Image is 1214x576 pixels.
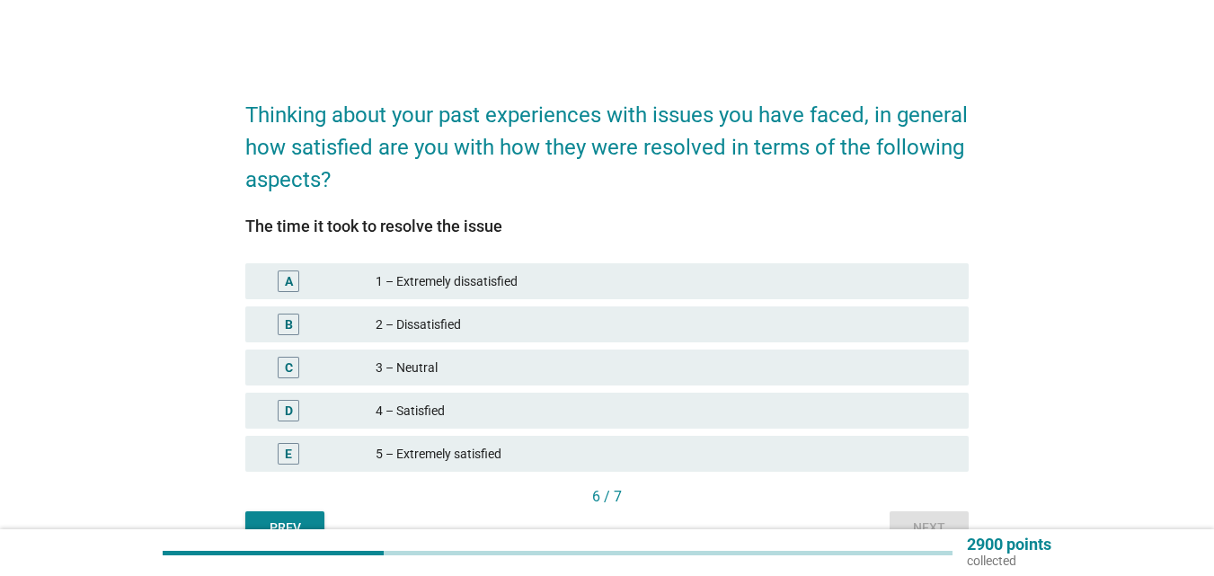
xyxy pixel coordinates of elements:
div: Prev [260,518,310,537]
div: 2 – Dissatisfied [376,314,954,335]
div: 1 – Extremely dissatisfied [376,270,954,292]
div: 3 – Neutral [376,357,954,378]
div: 4 – Satisfied [376,400,954,421]
div: The time it took to resolve the issue [245,214,969,238]
h2: Thinking about your past experiences with issues you have faced, in general how satisfied are you... [245,81,969,196]
div: A [285,272,293,291]
div: C [285,359,293,377]
div: D [285,402,293,421]
p: 2900 points [967,536,1051,553]
div: 5 – Extremely satisfied [376,443,954,465]
div: E [285,445,292,464]
div: B [285,315,293,334]
p: collected [967,553,1051,569]
button: Prev [245,511,324,544]
div: 6 / 7 [245,486,969,508]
